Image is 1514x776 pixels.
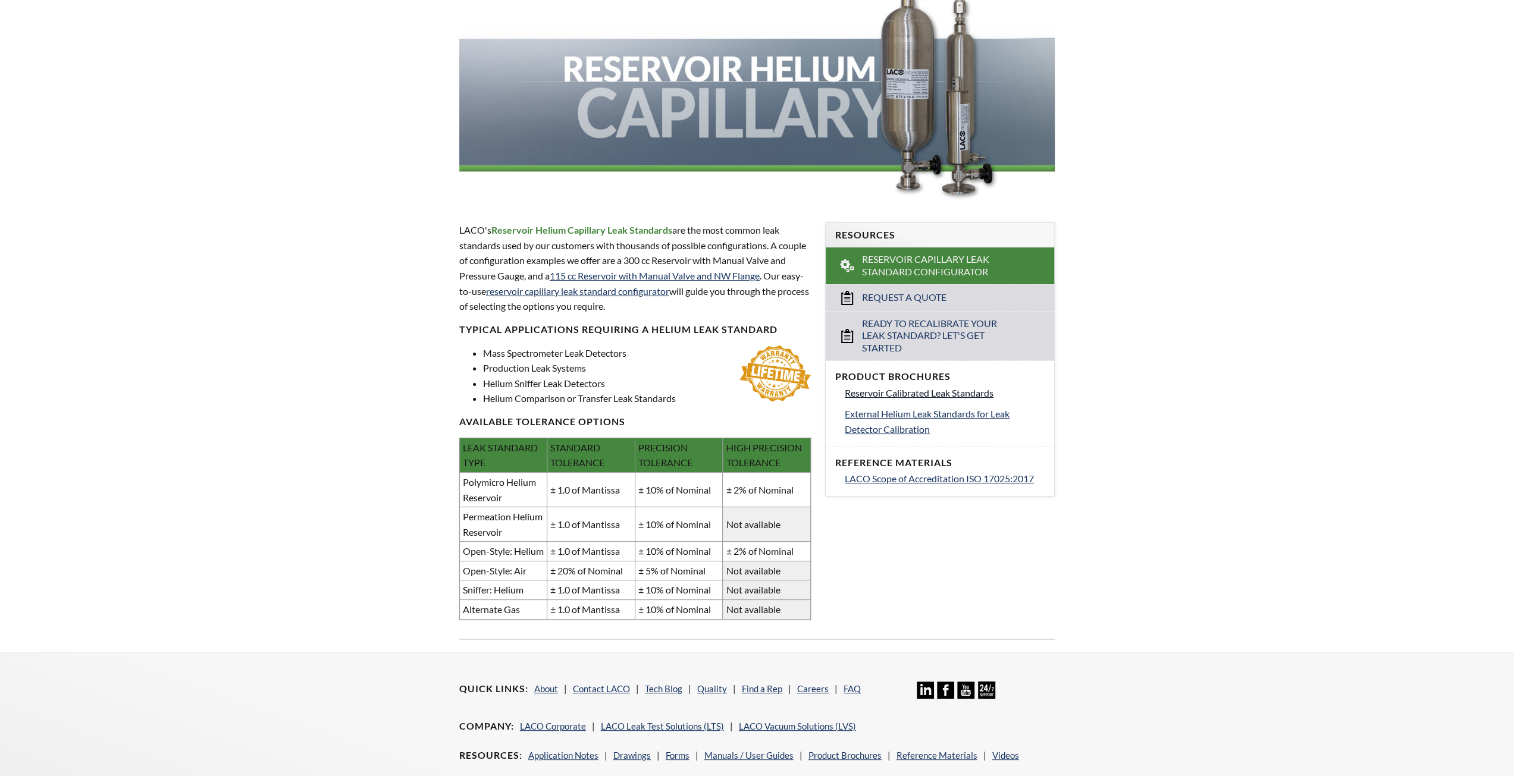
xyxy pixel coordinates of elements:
[844,683,861,694] a: FAQ
[992,750,1019,761] a: Videos
[459,542,547,561] td: Open-Style: Helium
[635,580,723,600] td: ± 10% of Nominal
[723,507,811,542] td: Not available
[826,311,1054,360] a: Ready to Recalibrate Your Leak Standard? Let's Get Started
[635,507,723,542] td: ± 10% of Nominal
[547,561,635,580] td: ± 20% of Nominal
[459,472,547,507] td: Polymicro Helium Reservoir
[550,442,604,469] span: STANDARD TOLERANCE
[978,690,995,700] a: 24/7 Support
[835,457,1045,469] h4: Reference Materials
[547,472,635,507] td: ± 1.0 of Mantissa
[459,580,547,600] td: Sniffer: Helium
[704,750,794,761] a: Manuals / User Guides
[459,416,811,428] h4: available Tolerance options
[459,683,528,695] h4: Quick Links
[459,600,547,620] td: Alternate Gas
[845,473,1034,484] span: LACO Scope of Accreditation ISO 17025:2017
[742,683,782,694] a: Find a Rep
[826,284,1054,311] a: Request a Quote
[666,750,689,761] a: Forms
[483,360,811,376] li: Production Leak Systems
[550,270,760,281] a: 115 cc Reservoir with Manual Valve and NW Flange
[862,318,1022,354] span: Ready to Recalibrate Your Leak Standard? Let's Get Started
[520,721,586,731] a: LACO Corporate
[528,750,598,761] a: Application Notes
[697,683,727,694] a: Quality
[459,749,522,762] h4: Resources
[547,507,635,542] td: ± 1.0 of Mantissa
[547,600,635,620] td: ± 1.0 of Mantissa
[534,683,558,694] a: About
[483,345,811,361] li: Mass Spectrometer Leak Detectors
[845,387,993,398] span: Reservoir Calibrated Leak Standards
[573,683,630,694] a: Contact LACO
[483,376,811,391] li: Helium Sniffer Leak Detectors
[723,580,811,600] td: Not available
[459,224,491,235] span: LACO's
[808,750,882,761] a: Product Brochures
[601,721,724,731] a: LACO Leak Test Solutions (LTS)
[459,222,811,314] p: are the most common leak standards used by our customers with thousands of possible configuration...
[635,472,723,507] td: ± 10% of Nominal
[613,750,651,761] a: Drawings
[645,683,682,694] a: Tech Blog
[638,442,692,469] span: PRECISION TOLERANCE
[845,385,1045,401] a: Reservoir Calibrated Leak Standards
[845,471,1045,486] a: LACO Scope of Accreditation ISO 17025:2017
[486,285,669,297] a: reservoir capillary leak standard configurator
[547,580,635,600] td: ± 1.0 of Mantissa
[726,442,801,469] span: HIGH PRECISION TOLERANCE
[739,345,811,402] img: lifetime-warranty.jpg
[845,406,1045,436] a: External Helium Leak Standards for Leak Detector Calibration
[862,253,1022,278] span: Reservoir Capillary Leak Standard Configurator
[845,408,1010,435] span: External Helium Leak Standards for Leak Detector Calibration
[491,224,672,235] strong: Reservoir Helium Capillary Leak Standards
[459,561,547,580] td: Open-Style: Air
[723,472,811,507] td: ± 2% of Nominal
[635,542,723,561] td: ± 10% of Nominal
[635,561,723,580] td: ± 5% of Nominal
[459,507,547,542] td: Permeation Helium Reservoir
[835,370,1045,383] h4: Product Brochures
[547,542,635,561] td: ± 1.0 of Mantissa
[978,681,995,699] img: 24/7 Support Icon
[635,600,723,620] td: ± 10% of Nominal
[459,323,811,336] h4: Typical applications requiring a helium leak standard
[739,721,856,731] a: LACO Vacuum Solutions (LVS)
[723,600,811,620] td: Not available
[897,750,977,761] a: Reference Materials
[797,683,829,694] a: Careers
[723,561,811,580] td: Not available
[862,291,946,304] span: Request a Quote
[835,229,1045,241] h4: Resources
[463,442,538,469] span: LEAK STANDARD TYPE
[723,542,811,561] td: ± 2% of Nominal
[483,391,811,406] li: Helium Comparison or Transfer Leak Standards
[826,247,1054,284] a: Reservoir Capillary Leak Standard Configurator
[459,720,514,733] h4: Company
